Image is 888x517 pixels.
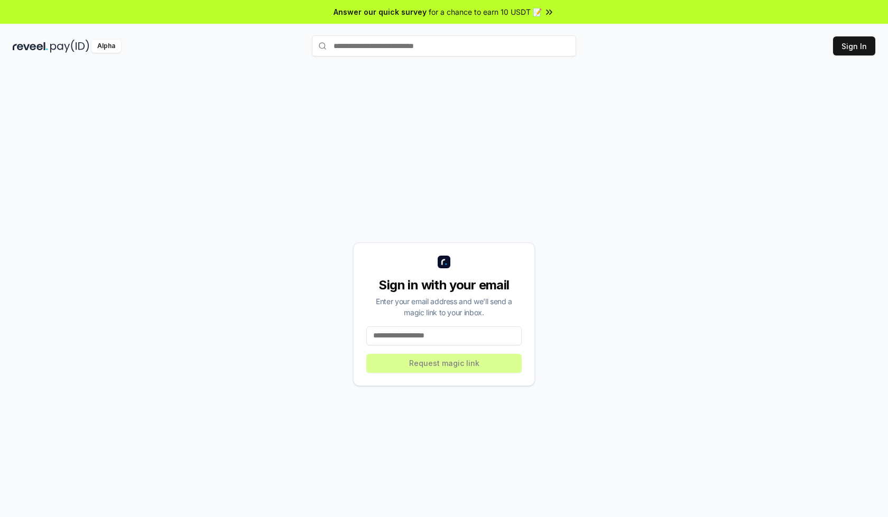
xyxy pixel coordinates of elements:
[429,6,542,17] span: for a chance to earn 10 USDT 📝
[833,36,875,55] button: Sign In
[13,40,48,53] img: reveel_dark
[438,256,450,268] img: logo_small
[91,40,121,53] div: Alpha
[334,6,427,17] span: Answer our quick survey
[366,296,522,318] div: Enter your email address and we’ll send a magic link to your inbox.
[366,277,522,294] div: Sign in with your email
[50,40,89,53] img: pay_id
